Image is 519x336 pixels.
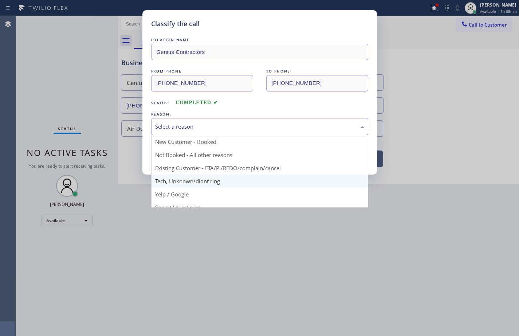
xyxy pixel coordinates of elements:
div: New Customer - Booked [152,135,368,148]
div: Not Booked - All other reasons [152,148,368,161]
input: From phone [151,75,253,91]
div: TO PHONE [266,67,368,75]
div: Tech, Unknown/didnt ring [152,175,368,188]
span: COMPLETED [176,100,218,105]
div: Select a reason [155,122,364,131]
div: FROM PHONE [151,67,253,75]
div: Existing Customer - ETA/PI/REDO/complain/cancel [152,161,368,175]
div: Spam/Advertising [152,201,368,214]
div: Yelp / Google [152,188,368,201]
input: To phone [266,75,368,91]
div: REASON: [151,110,368,118]
h5: Classify the call [151,19,200,29]
span: Status: [151,100,170,105]
div: LOCATION NAME [151,36,368,44]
